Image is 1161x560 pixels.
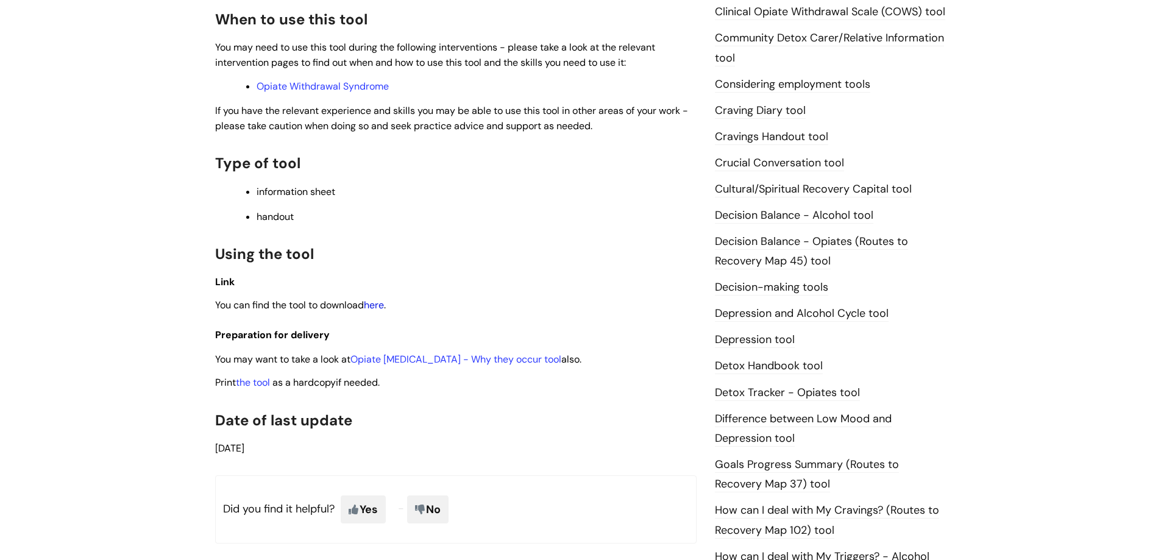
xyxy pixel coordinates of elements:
[715,332,795,348] a: Depression tool
[336,376,380,389] span: if needed.
[257,80,389,93] a: Opiate Withdrawal Syndrome
[715,155,844,171] a: Crucial Conversation tool
[715,30,944,66] a: Community Detox Carer/Relative Information tool
[215,275,235,288] span: Link
[715,503,939,538] a: How can I deal with My Cravings? (Routes to Recovery Map 102) tool
[364,299,384,311] a: here
[215,104,688,132] span: If you have the relevant experience and skills you may be able to use this tool in other areas of...
[715,103,806,119] a: Craving Diary tool
[215,244,314,263] span: Using the tool
[215,353,581,366] span: You may want to take a look at also.
[715,280,828,296] a: Decision-making tools
[715,385,860,401] a: Detox Tracker - Opiates tool
[215,41,655,69] span: You may need to use this tool during the following interventions - please take a look at the rele...
[715,208,873,224] a: Decision Balance - Alcohol tool
[715,306,889,322] a: Depression and Alcohol Cycle tool
[715,4,945,20] a: Clinical Opiate Withdrawal Scale (COWS) tool
[715,129,828,145] a: Cravings Handout tool
[715,411,892,447] a: Difference between Low Mood and Depression tool
[215,299,386,311] span: You can find the tool to download .
[715,234,908,269] a: Decision Balance - Opiates (Routes to Recovery Map 45) tool
[715,77,870,93] a: Considering employment tools
[215,376,382,389] span: Print
[236,376,270,389] a: the tool
[215,10,367,29] span: When to use this tool
[407,495,449,523] span: No
[215,328,330,341] span: Preparation for delivery
[341,495,386,523] span: Yes
[257,210,294,223] span: handout
[215,154,300,172] span: Type of tool
[715,182,912,197] a: Cultural/Spiritual Recovery Capital tool
[715,358,823,374] a: Detox Handbook tool
[272,376,336,389] span: as a hardcopy
[215,411,352,430] span: Date of last update
[215,475,697,544] p: Did you find it helpful?
[350,353,561,366] a: Opiate [MEDICAL_DATA] - Why they occur tool
[715,457,899,492] a: Goals Progress Summary (Routes to Recovery Map 37) tool
[257,185,335,198] span: information sheet
[215,442,244,455] span: [DATE]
